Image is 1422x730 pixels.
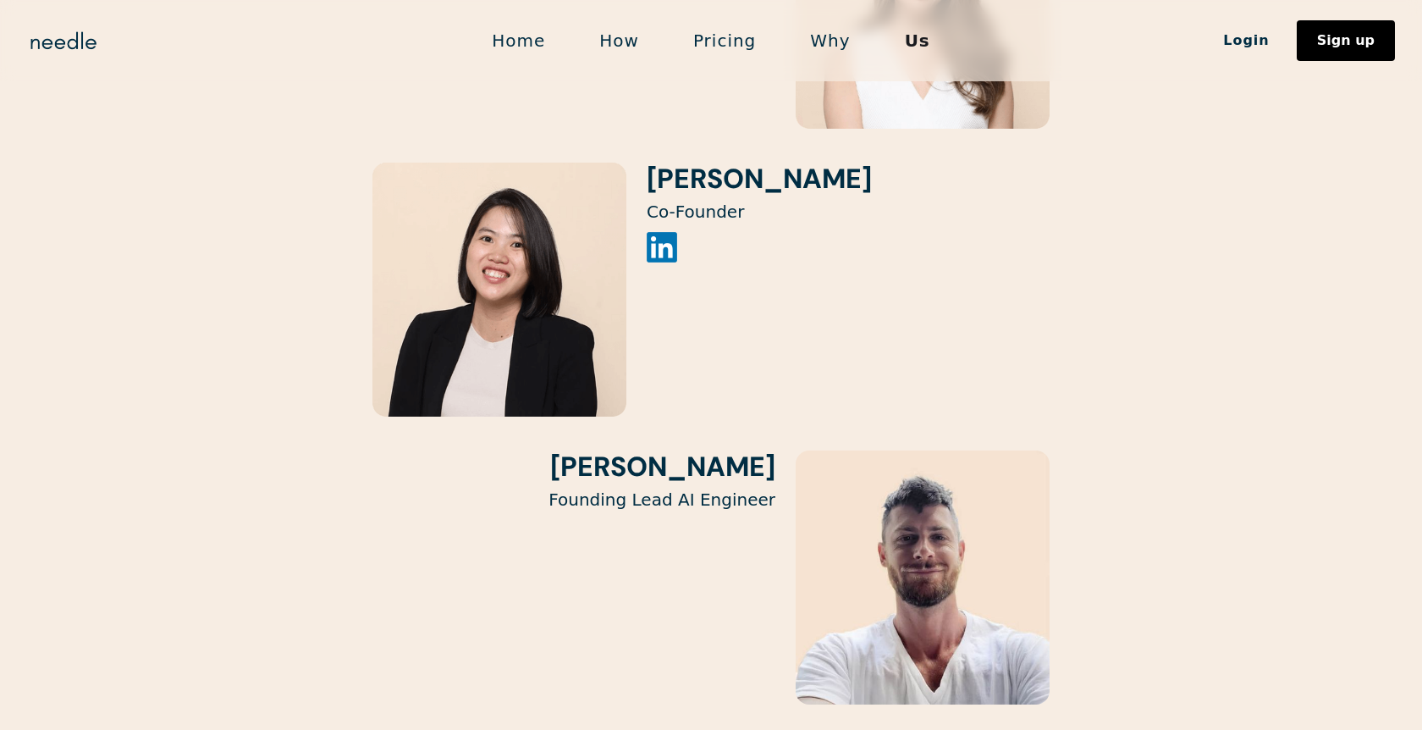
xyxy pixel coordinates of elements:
[572,23,666,58] a: How
[465,23,572,58] a: Home
[1196,26,1297,55] a: Login
[1297,20,1395,61] a: Sign up
[878,23,957,58] a: Us
[372,451,775,483] h3: [PERSON_NAME]
[783,23,877,58] a: Why
[372,489,775,510] p: Founding Lead AI Engineer
[647,202,872,222] p: Co-Founder
[647,163,872,195] h3: [PERSON_NAME]
[1317,34,1375,47] div: Sign up
[666,23,783,58] a: Pricing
